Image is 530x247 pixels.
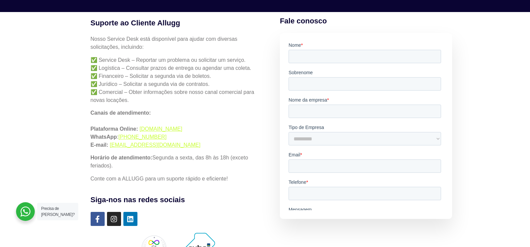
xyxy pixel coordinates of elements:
[91,134,117,140] strong: WhatsApp
[91,17,260,28] h4: Suporte ao Cliente Allugg
[289,42,444,210] iframe: Form 0
[91,126,138,132] strong: Plataforma Online:
[110,142,200,148] a: [EMAIL_ADDRESS][DOMAIN_NAME]
[91,142,108,148] strong: E-mail:
[139,126,182,132] a: [DOMAIN_NAME]
[118,134,167,140] a: [PHONE_NUMBER]
[91,110,151,116] strong: Canais de atendimento:
[91,155,152,160] strong: Horário de atendimento:
[41,206,75,217] span: Precisa de [PERSON_NAME]?
[91,35,260,51] p: Nosso Service Desk está disponível para ajudar com diversas solicitações, incluindo:
[91,175,260,183] p: Conte com a ALLUGG para um suporte rápido e eficiente!
[91,194,260,205] h4: Siga-nos nas redes sociais
[410,161,530,247] iframe: Chat Widget
[91,109,260,149] p: :
[280,15,452,26] h4: Fale conosco
[91,56,260,104] p: ✅ Service Desk – Reportar um problema ou solicitar um serviço. ✅ Logística – Consultar prazos de ...
[91,154,260,170] p: Segunda a sexta, das 8h às 18h (exceto feriados).
[410,161,530,247] div: Widget de chat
